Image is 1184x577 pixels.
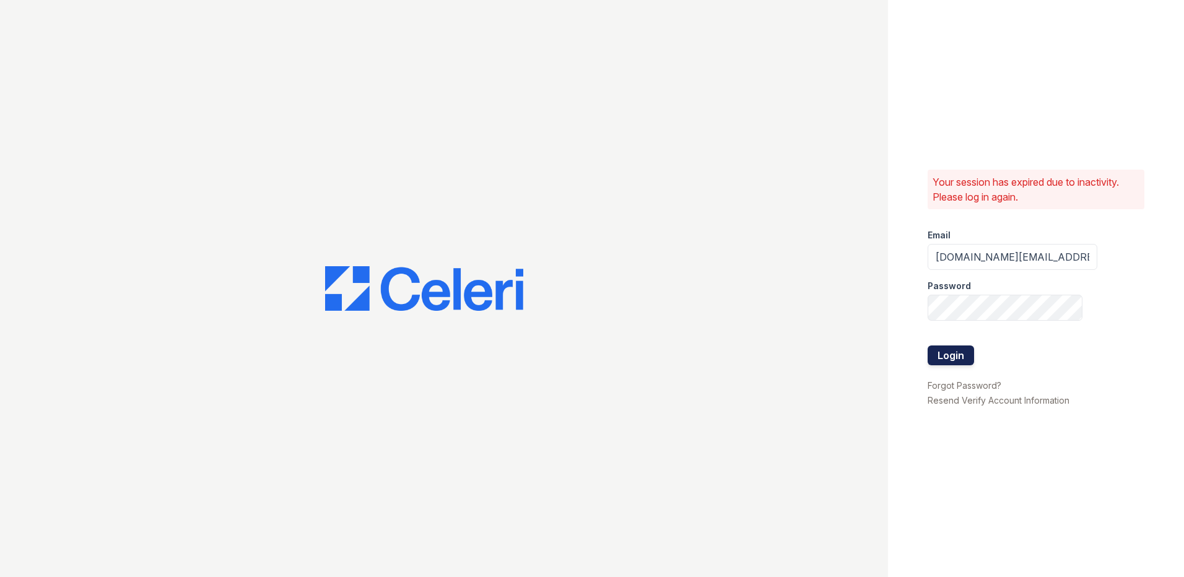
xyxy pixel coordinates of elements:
[933,175,1139,204] p: Your session has expired due to inactivity. Please log in again.
[928,380,1001,391] a: Forgot Password?
[928,395,1069,406] a: Resend Verify Account Information
[928,280,971,292] label: Password
[928,229,951,241] label: Email
[325,266,523,311] img: CE_Logo_Blue-a8612792a0a2168367f1c8372b55b34899dd931a85d93a1a3d3e32e68fde9ad4.png
[928,345,974,365] button: Login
